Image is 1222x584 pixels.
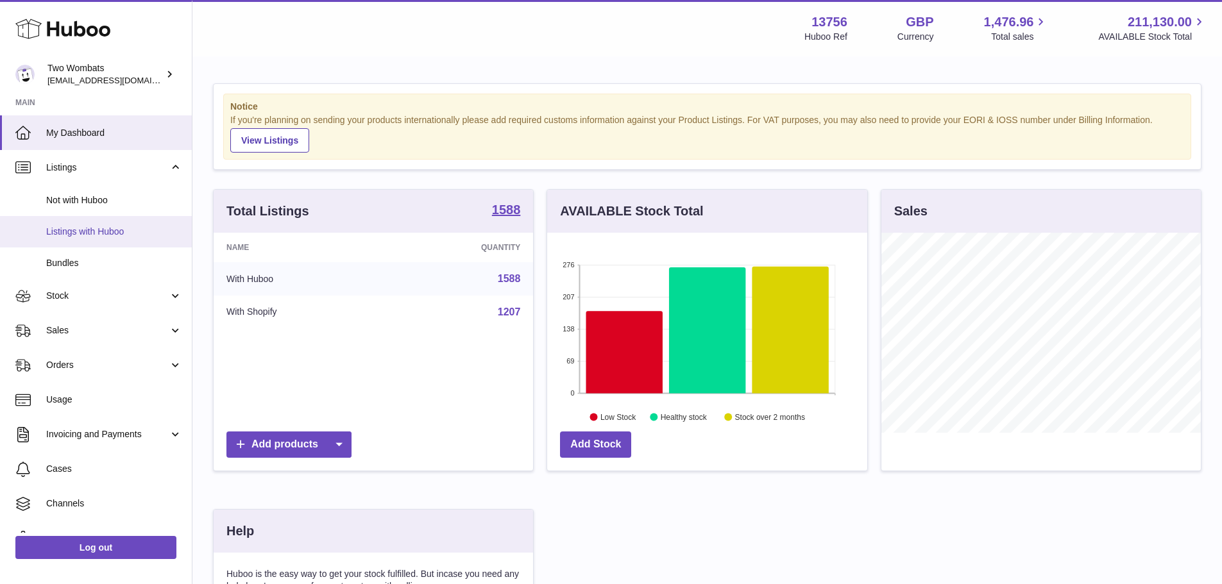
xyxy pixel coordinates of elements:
strong: 13756 [811,13,847,31]
div: Huboo Ref [804,31,847,43]
th: Name [214,233,386,262]
a: 1588 [498,273,521,284]
span: Stock [46,290,169,302]
text: 207 [563,293,574,301]
text: 138 [563,325,574,333]
span: Not with Huboo [46,194,182,206]
span: 211,130.00 [1128,13,1192,31]
span: Usage [46,394,182,406]
td: With Huboo [214,262,386,296]
div: Two Wombats [47,62,163,87]
a: 1,476.96 Total sales [984,13,1049,43]
span: [EMAIL_ADDRESS][DOMAIN_NAME] [47,75,189,85]
h3: AVAILABLE Stock Total [560,203,703,220]
span: 1,476.96 [984,13,1034,31]
th: Quantity [386,233,534,262]
h3: Total Listings [226,203,309,220]
span: Cases [46,463,182,475]
a: Log out [15,536,176,559]
a: 1588 [492,203,521,219]
td: With Shopify [214,296,386,329]
text: 276 [563,261,574,269]
strong: GBP [906,13,933,31]
div: If you're planning on sending your products internationally please add required customs informati... [230,114,1184,153]
a: 1207 [498,306,521,317]
a: Add products [226,431,352,458]
span: My Dashboard [46,127,182,139]
span: Invoicing and Payments [46,428,169,440]
h3: Sales [894,203,928,220]
text: Low Stock [600,412,636,421]
span: Total sales [991,31,1048,43]
span: Orders [46,359,169,371]
text: 0 [571,389,575,397]
img: internalAdmin-13756@internal.huboo.com [15,65,35,84]
a: View Listings [230,128,309,153]
text: Healthy stock [661,412,708,421]
span: Channels [46,497,182,510]
span: Listings [46,162,169,174]
span: Listings with Huboo [46,226,182,238]
h3: Help [226,522,254,540]
text: 69 [567,357,575,365]
strong: 1588 [492,203,521,216]
span: Sales [46,324,169,337]
span: Settings [46,532,182,544]
div: Currency [897,31,934,43]
span: Bundles [46,257,182,269]
a: 211,130.00 AVAILABLE Stock Total [1098,13,1207,43]
a: Add Stock [560,431,631,458]
text: Stock over 2 months [735,412,805,421]
span: AVAILABLE Stock Total [1098,31,1207,43]
strong: Notice [230,101,1184,113]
